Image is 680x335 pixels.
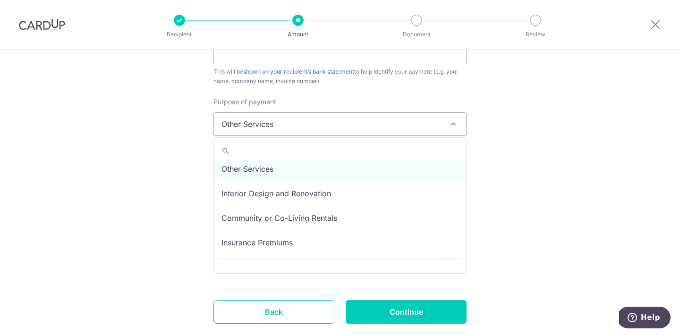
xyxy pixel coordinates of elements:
[619,307,671,330] iframe: Opens a widget where you can find more information
[214,113,466,135] span: Other Services
[243,68,354,75] a: shown on your recipient’s bank statement
[213,67,467,86] div: This will be to help identify your payment (e.g. your name, company name, invoice number).
[382,30,451,39] p: Document
[214,181,466,206] li: Interior Design and Renovation
[213,97,276,107] label: Purpose of payment
[213,300,334,324] a: Back
[346,300,467,324] input: Continue
[263,30,333,39] p: Amount
[214,230,466,255] li: Insurance Premiums
[144,30,214,39] p: Recipient
[501,30,570,39] p: Review
[213,112,467,136] span: Other Services
[214,206,466,230] li: Community or Co-Living Rentals
[19,19,65,30] img: CardUp
[214,157,466,181] li: Other Services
